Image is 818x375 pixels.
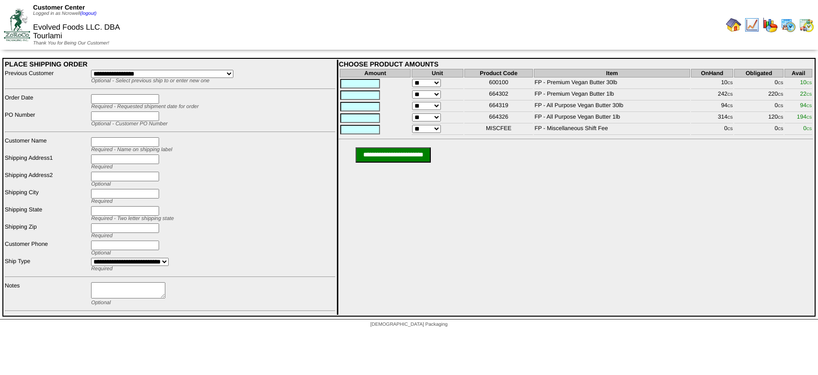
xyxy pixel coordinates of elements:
[778,127,783,131] span: CS
[464,124,533,135] td: MISCFEE
[691,78,733,89] td: 10
[80,11,96,16] a: (logout)
[4,137,90,153] td: Customer Name
[5,60,335,68] div: PLACE SHIPPING ORDER
[91,121,168,127] span: Optional - Customer PO Number
[784,69,812,77] th: Avail
[370,322,448,327] span: [DEMOGRAPHIC_DATA] Packaging
[4,154,90,170] td: Shipping Address1
[691,69,733,77] th: OnHand
[744,17,760,33] img: line_graph.gif
[806,115,812,120] span: CS
[727,81,733,85] span: CS
[727,104,733,108] span: CS
[691,124,733,135] td: 0
[4,69,90,84] td: Previous Customer
[4,171,90,187] td: Shipping Address2
[91,78,209,84] span: Optional - Select previous ship to or enter new one
[464,69,533,77] th: Product Code
[464,78,533,89] td: 600100
[797,113,812,120] span: 194
[806,127,812,131] span: CS
[800,102,812,109] span: 94
[339,60,813,68] div: CHOOSE PRODUCT AMOUNTS
[778,115,783,120] span: CS
[734,124,783,135] td: 0
[91,266,113,272] span: Required
[91,181,111,187] span: Optional
[4,188,90,205] td: Shipping City
[734,90,783,100] td: 220
[691,113,733,123] td: 314
[806,81,812,85] span: CS
[727,92,733,97] span: CS
[464,113,533,123] td: 664326
[734,78,783,89] td: 0
[781,17,796,33] img: calendarprod.gif
[778,81,783,85] span: CS
[800,90,812,97] span: 22
[534,90,690,100] td: FP - Premium Vegan Butter 1lb
[33,23,120,40] span: Evolved Foods LLC. DBA Tourlami
[91,104,198,110] span: Required - Requested shipment date for order
[534,101,690,112] td: FP - All Purpose Vegan Butter 30lb
[340,69,411,77] th: Amount
[734,113,783,123] td: 120
[91,147,172,153] span: Required - Name on shipping label
[762,17,778,33] img: graph.gif
[91,199,113,204] span: Required
[91,300,111,306] span: Optional
[691,101,733,112] td: 94
[4,94,90,110] td: Order Date
[464,101,533,112] td: 664319
[4,282,90,306] td: Notes
[727,115,733,120] span: CS
[91,250,111,256] span: Optional
[4,9,30,41] img: ZoRoCo_Logo(Green%26Foil)%20jpg.webp
[778,92,783,97] span: CS
[534,69,690,77] th: Item
[799,17,814,33] img: calendarinout.gif
[4,257,90,272] td: Ship Type
[726,17,741,33] img: home.gif
[33,41,109,46] span: Thank You for Being Our Customer!
[464,90,533,100] td: 664302
[727,127,733,131] span: CS
[4,111,90,127] td: PO Number
[691,90,733,100] td: 242
[534,124,690,135] td: FP - Miscellaneous Shift Fee
[4,240,90,256] td: Customer Phone
[800,79,812,86] span: 10
[91,216,174,221] span: Required - Two letter shipping state
[4,223,90,239] td: Shipping Zip
[91,233,113,239] span: Required
[91,164,113,170] span: Required
[734,69,783,77] th: Obligated
[803,125,812,132] span: 0
[33,4,85,11] span: Customer Center
[33,11,96,16] span: Logged in as Ncrowell
[778,104,783,108] span: CS
[534,78,690,89] td: FP - Premium Vegan Butter 30lb
[412,69,463,77] th: Unit
[534,113,690,123] td: FP - All Purpose Vegan Butter 1lb
[806,104,812,108] span: CS
[806,92,812,97] span: CS
[734,101,783,112] td: 0
[4,206,90,222] td: Shipping State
